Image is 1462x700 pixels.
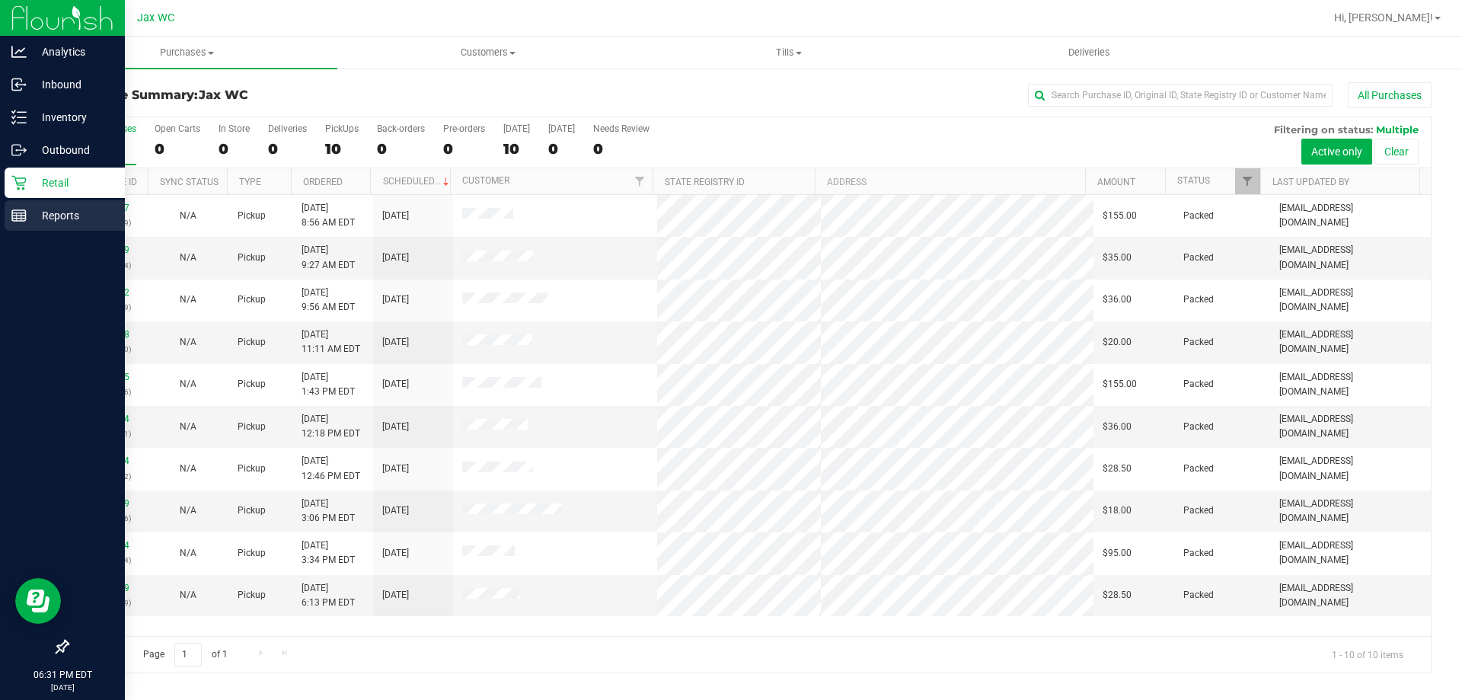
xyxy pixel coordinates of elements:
[238,546,266,561] span: Pickup
[382,292,409,307] span: [DATE]
[1103,588,1132,603] span: $28.50
[337,37,638,69] a: Customers
[11,142,27,158] inline-svg: Outbound
[325,123,359,134] div: PickUps
[180,210,196,221] span: Not Applicable
[302,328,360,356] span: [DATE] 11:11 AM EDT
[639,46,938,59] span: Tills
[1103,335,1132,350] span: $20.00
[338,46,637,59] span: Customers
[1279,201,1422,230] span: [EMAIL_ADDRESS][DOMAIN_NAME]
[1183,292,1214,307] span: Packed
[180,292,196,307] button: N/A
[87,203,129,213] a: 11826297
[382,377,409,392] span: [DATE]
[238,503,266,518] span: Pickup
[1183,503,1214,518] span: Packed
[303,177,343,187] a: Ordered
[238,335,266,350] span: Pickup
[180,209,196,223] button: N/A
[87,498,129,509] a: 11829719
[1048,46,1131,59] span: Deliveries
[27,43,118,61] p: Analytics
[238,462,266,476] span: Pickup
[1279,497,1422,526] span: [EMAIL_ADDRESS][DOMAIN_NAME]
[238,251,266,265] span: Pickup
[1279,286,1422,315] span: [EMAIL_ADDRESS][DOMAIN_NAME]
[180,590,196,600] span: Not Applicable
[1097,177,1135,187] a: Amount
[238,420,266,434] span: Pickup
[7,682,118,693] p: [DATE]
[180,420,196,434] button: N/A
[15,578,61,624] iframe: Resource center
[238,377,266,392] span: Pickup
[27,141,118,159] p: Outbound
[377,140,425,158] div: 0
[302,286,355,315] span: [DATE] 9:56 AM EDT
[180,294,196,305] span: Not Applicable
[87,583,129,593] a: 11831389
[1274,123,1373,136] span: Filtering on status:
[302,454,360,483] span: [DATE] 12:46 PM EDT
[155,123,200,134] div: Open Carts
[180,546,196,561] button: N/A
[11,110,27,125] inline-svg: Inventory
[219,123,250,134] div: In Store
[87,414,129,424] a: 11828274
[180,251,196,265] button: N/A
[238,292,266,307] span: Pickup
[302,539,355,567] span: [DATE] 3:34 PM EDT
[180,462,196,476] button: N/A
[160,177,219,187] a: Sync Status
[382,209,409,223] span: [DATE]
[180,377,196,392] button: N/A
[1279,243,1422,272] span: [EMAIL_ADDRESS][DOMAIN_NAME]
[180,379,196,389] span: Not Applicable
[462,175,509,186] a: Customer
[1103,546,1132,561] span: $95.00
[1279,370,1422,399] span: [EMAIL_ADDRESS][DOMAIN_NAME]
[180,548,196,558] span: Not Applicable
[1183,420,1214,434] span: Packed
[180,463,196,474] span: Not Applicable
[815,168,1085,195] th: Address
[382,335,409,350] span: [DATE]
[593,140,650,158] div: 0
[1272,177,1349,187] a: Last Updated By
[87,455,129,466] a: 11828474
[238,209,266,223] span: Pickup
[1334,11,1433,24] span: Hi, [PERSON_NAME]!
[37,37,337,69] a: Purchases
[377,123,425,134] div: Back-orders
[548,140,575,158] div: 0
[67,88,522,102] h3: Purchase Summary:
[382,588,409,603] span: [DATE]
[11,208,27,223] inline-svg: Reports
[87,329,129,340] a: 11827658
[130,643,240,666] span: Page of 1
[302,201,355,230] span: [DATE] 8:56 AM EDT
[503,123,530,134] div: [DATE]
[180,588,196,603] button: N/A
[1301,139,1372,165] button: Active only
[548,123,575,134] div: [DATE]
[1235,168,1260,194] a: Filter
[199,88,248,102] span: Jax WC
[302,497,355,526] span: [DATE] 3:06 PM EDT
[1376,123,1419,136] span: Multiple
[1103,420,1132,434] span: $36.00
[37,46,337,59] span: Purchases
[87,372,129,382] a: 11827955
[180,252,196,263] span: Not Applicable
[302,243,355,272] span: [DATE] 9:27 AM EDT
[11,175,27,190] inline-svg: Retail
[1348,82,1432,108] button: All Purchases
[1279,539,1422,567] span: [EMAIL_ADDRESS][DOMAIN_NAME]
[137,11,174,24] span: Jax WC
[268,123,307,134] div: Deliveries
[1103,377,1137,392] span: $155.00
[383,176,452,187] a: Scheduled
[1183,377,1214,392] span: Packed
[1320,643,1416,666] span: 1 - 10 of 10 items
